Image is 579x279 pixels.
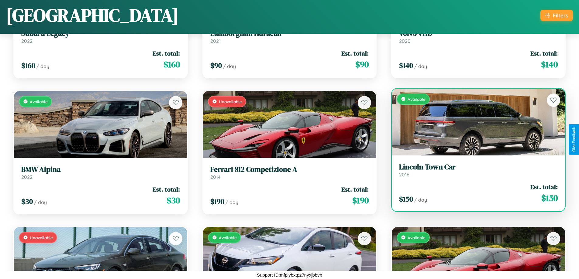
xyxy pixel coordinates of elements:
span: Available [30,99,48,104]
span: $ 140 [399,60,413,70]
span: Est. total: [530,182,558,191]
div: Give Feedback [572,127,576,152]
span: $ 90 [210,60,222,70]
span: $ 150 [541,192,558,204]
span: 2016 [399,172,409,178]
span: $ 150 [399,194,413,204]
span: 2022 [21,174,33,180]
a: Lincoln Town Car2016 [399,163,558,178]
span: 2022 [21,38,33,44]
span: Est. total: [153,49,180,58]
span: $ 140 [541,58,558,70]
span: Est. total: [153,185,180,194]
h3: Lamborghini Huracan [210,29,369,38]
span: $ 160 [164,58,180,70]
a: Volvo VHD2020 [399,29,558,44]
span: $ 190 [210,196,224,206]
span: Available [408,235,426,240]
span: / day [226,199,238,205]
a: Subaru Legacy2022 [21,29,180,44]
span: $ 30 [167,194,180,206]
span: 2020 [399,38,411,44]
span: / day [414,197,427,203]
h3: Volvo VHD [399,29,558,38]
span: / day [223,63,236,69]
span: $ 90 [355,58,369,70]
span: Est. total: [341,49,369,58]
div: Filters [553,12,568,19]
p: Support ID: mfplybxtpz7nyxjbbvb [257,271,322,279]
h3: Ferrari 812 Competizione A [210,165,369,174]
span: Est. total: [530,49,558,58]
a: BMW Alpina2022 [21,165,180,180]
span: $ 30 [21,196,33,206]
h3: Lincoln Town Car [399,163,558,172]
h1: [GEOGRAPHIC_DATA] [6,3,179,28]
span: Unavailable [219,99,242,104]
span: Available [408,97,426,102]
span: / day [34,199,47,205]
span: 2021 [210,38,221,44]
span: Unavailable [30,235,53,240]
h3: BMW Alpina [21,165,180,174]
span: / day [414,63,427,69]
span: Available [219,235,237,240]
a: Lamborghini Huracan2021 [210,29,369,44]
span: / day [36,63,49,69]
a: Ferrari 812 Competizione A2014 [210,165,369,180]
h3: Subaru Legacy [21,29,180,38]
button: Filters [540,10,573,21]
span: $ 190 [352,194,369,206]
span: Est. total: [341,185,369,194]
span: 2014 [210,174,221,180]
span: $ 160 [21,60,35,70]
